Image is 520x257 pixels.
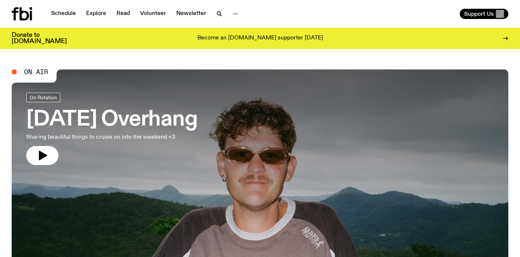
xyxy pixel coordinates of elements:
a: Newsletter [172,9,211,19]
span: On Rotation [30,95,57,100]
p: Sharing beautiful things to cruise on into the weekend <3 [26,133,197,142]
p: Become an [DOMAIN_NAME] supporter [DATE] [197,35,323,42]
span: On Air [24,69,48,75]
button: Support Us [460,9,508,19]
a: [DATE] OverhangSharing beautiful things to cruise on into the weekend <3 [26,93,197,165]
a: Read [112,9,134,19]
a: Volunteer [136,9,170,19]
a: Schedule [47,9,80,19]
h3: [DATE] Overhang [26,110,197,130]
a: On Rotation [26,93,60,102]
span: Support Us [464,11,494,17]
h3: Donate to [DOMAIN_NAME] [12,32,67,45]
a: Explore [82,9,111,19]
